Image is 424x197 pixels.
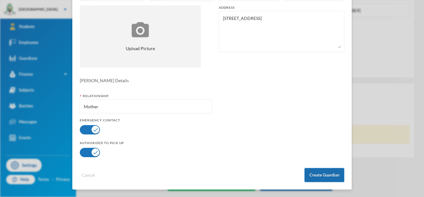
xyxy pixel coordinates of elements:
[80,77,344,84] div: [PERSON_NAME] Details
[126,45,155,52] span: Upload Picture
[304,168,344,182] button: Create Guardian
[80,94,212,98] div: Relationship
[222,14,341,48] textarea: [STREET_ADDRESS]
[130,21,151,38] img: upload
[83,100,209,114] input: eg: Mother, Father, Uncle, Aunt
[80,118,212,123] div: Emergency Contact
[80,141,212,145] div: Authorized to pick up
[80,171,97,179] button: Cancel
[219,5,344,10] div: Address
